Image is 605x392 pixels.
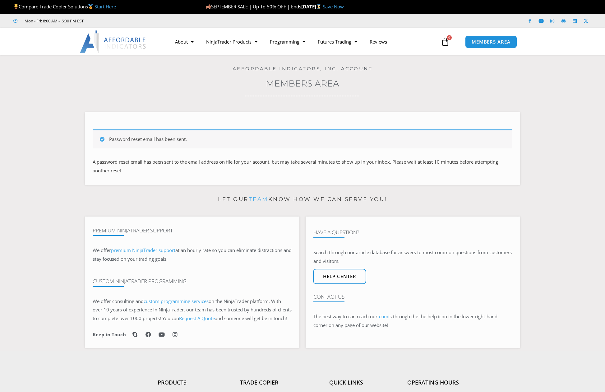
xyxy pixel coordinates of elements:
img: LogoAI | Affordable Indicators – NinjaTrader [80,30,147,53]
span: Help center [323,274,356,279]
p: A password reset email has been sent to the email address on file for your account, but may take ... [93,158,512,175]
h4: Products [128,379,215,386]
a: Affordable Indicators, Inc. Account [233,66,373,72]
span: We offer consulting and [93,298,209,304]
div: Password reset email has been sent. [93,129,512,148]
a: Save Now [323,3,344,10]
span: Mon - Fri: 8:00 AM – 6:00 PM EST [23,17,84,25]
a: 0 [432,33,459,51]
h6: Keep in Touch [93,332,126,338]
a: NinjaTrader Products [200,35,264,49]
a: Futures Trading [312,35,363,49]
iframe: Customer reviews powered by Trustpilot [92,18,186,24]
h4: Custom NinjaTrader Programming [93,278,292,284]
p: Let our know how we can serve you! [85,194,520,204]
span: Compare Trade Copier Solutions [13,3,116,10]
span: We offer [93,247,111,253]
h4: Contact Us [313,294,512,300]
a: Members Area [266,78,339,89]
span: on the NinjaTrader platform. With over 10 years of experience in NinjaTrader, our team has been t... [93,298,292,322]
a: team [249,196,268,202]
a: premium NinjaTrader support [111,247,175,253]
h4: Operating Hours [390,379,477,386]
a: About [169,35,200,49]
a: custom programming services [144,298,209,304]
a: Request A Quote [179,315,215,321]
span: SEPTEMBER SALE | Up To 50% OFF | Ends [206,3,301,10]
nav: Menu [169,35,439,49]
p: Search through our article database for answers to most common questions from customers and visit... [313,248,512,266]
a: MEMBERS AREA [465,35,517,48]
h4: Quick Links [302,379,390,386]
strong: [DATE] [301,3,323,10]
span: at an hourly rate so you can eliminate distractions and stay focused on your trading goals. [93,247,292,262]
span: 0 [447,35,452,40]
h4: Trade Copier [215,379,302,386]
h4: Premium NinjaTrader Support [93,227,292,234]
h4: Have A Question? [313,229,512,236]
img: 🥇 [88,4,93,9]
img: ⌛ [316,4,321,9]
span: MEMBERS AREA [472,40,510,44]
a: Start Here [95,3,116,10]
img: 🍂 [206,4,211,9]
p: The best way to can reach our is through the the help icon in the lower right-hand corner on any ... [313,312,512,330]
a: Reviews [363,35,393,49]
a: team [377,313,388,320]
img: 🏆 [14,4,18,9]
a: Programming [264,35,312,49]
a: Help center [313,269,366,284]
